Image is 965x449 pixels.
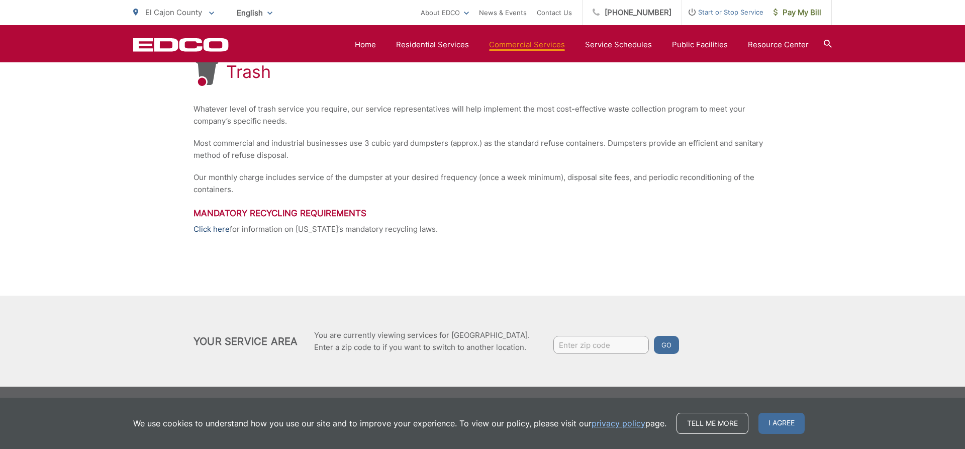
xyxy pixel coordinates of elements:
[774,7,821,19] span: Pay My Bill
[489,39,565,51] a: Commercial Services
[194,171,771,196] p: Our monthly charge includes service of the dumpster at your desired frequency (once a week minimu...
[194,223,230,235] a: Click here
[585,39,652,51] a: Service Schedules
[194,223,771,235] p: for information on [US_STATE]’s mandatory recycling laws.
[396,39,469,51] a: Residential Services
[226,62,271,82] h1: Trash
[145,8,202,17] span: El Cajon County
[537,7,572,19] a: Contact Us
[421,7,469,19] a: About EDCO
[194,335,298,347] h2: Your Service Area
[133,38,229,52] a: EDCD logo. Return to the homepage.
[479,7,527,19] a: News & Events
[592,417,645,429] a: privacy policy
[194,137,771,161] p: Most commercial and industrial businesses use 3 cubic yard dumpsters (approx.) as the standard re...
[229,4,280,22] span: English
[654,336,679,354] button: Go
[194,103,771,127] p: Whatever level of trash service you require, our service representatives will help implement the ...
[748,39,809,51] a: Resource Center
[133,417,666,429] p: We use cookies to understand how you use our site and to improve your experience. To view our pol...
[758,413,805,434] span: I agree
[677,413,748,434] a: Tell me more
[553,336,649,354] input: Enter zip code
[672,39,728,51] a: Public Facilities
[314,329,530,353] p: You are currently viewing services for [GEOGRAPHIC_DATA]. Enter a zip code to if you want to swit...
[194,208,771,218] h3: Mandatory Recycling Requirements
[355,39,376,51] a: Home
